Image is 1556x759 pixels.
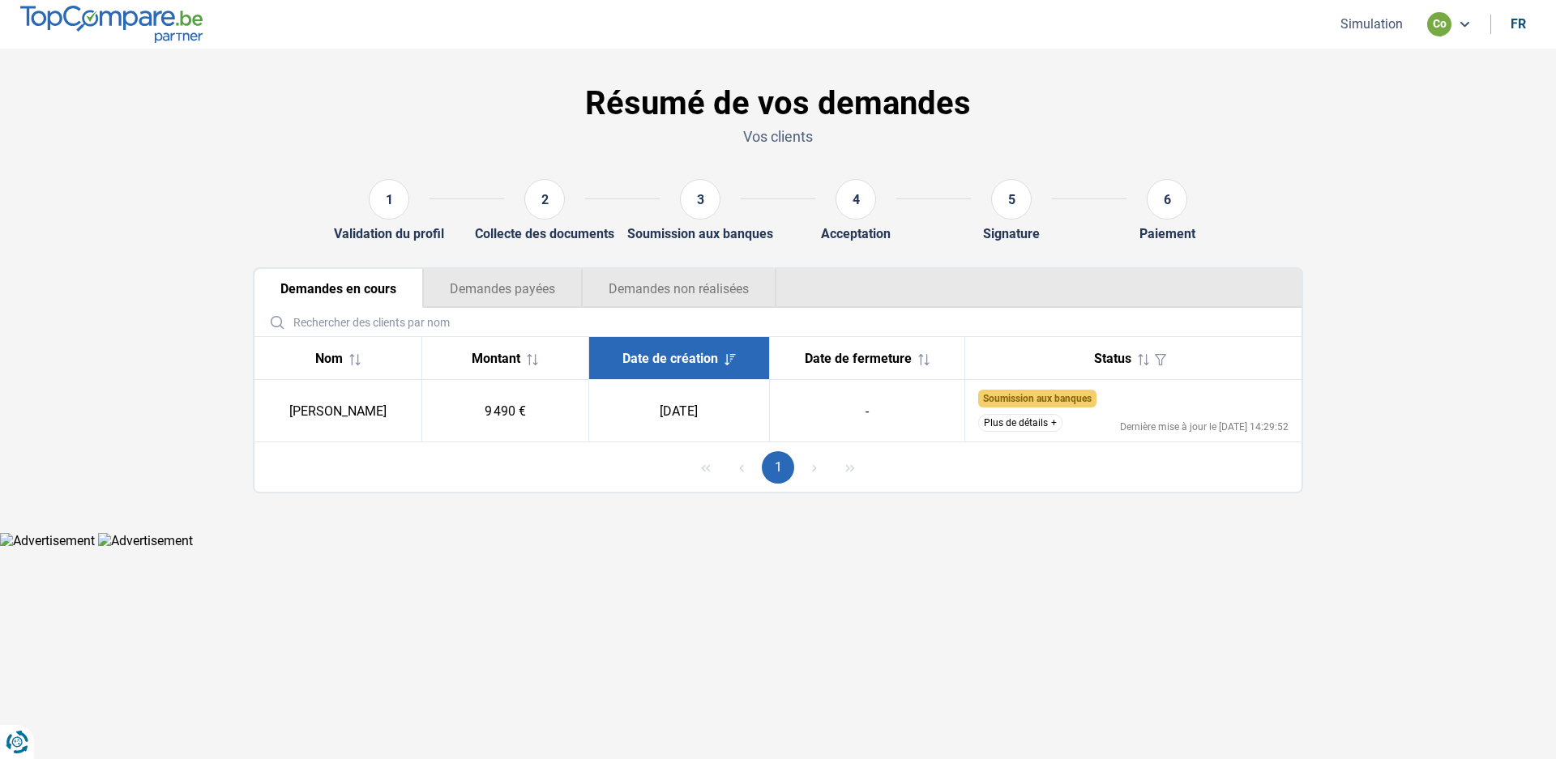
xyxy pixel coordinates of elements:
button: First Page [690,451,722,484]
button: Last Page [834,451,866,484]
button: Demandes non réalisées [582,269,776,308]
span: Montant [472,351,520,366]
td: 9 490 € [421,380,588,442]
span: Date de création [622,351,718,366]
button: Simulation [1336,15,1408,32]
input: Rechercher des clients par nom [261,308,1295,336]
button: Previous Page [725,451,758,484]
span: Date de fermeture [805,351,912,366]
img: Advertisement [98,533,193,548]
div: 6 [1147,179,1187,220]
button: Plus de détails [978,414,1062,432]
div: 1 [369,179,409,220]
div: 4 [836,179,876,220]
h1: Résumé de vos demandes [253,84,1303,123]
div: Dernière mise à jour le [DATE] 14:29:52 [1120,422,1289,432]
div: 3 [680,179,720,220]
td: [DATE] [588,380,769,442]
div: co [1427,12,1451,36]
span: Status [1094,351,1131,366]
button: Demandes payées [423,269,582,308]
div: 2 [524,179,565,220]
button: Next Page [798,451,831,484]
span: Soumission aux banques [983,393,1092,404]
div: Collecte des documents [475,226,614,241]
div: Soumission aux banques [627,226,773,241]
div: Paiement [1139,226,1195,241]
div: Acceptation [821,226,891,241]
div: Validation du profil [334,226,444,241]
div: fr [1511,16,1526,32]
td: - [769,380,964,442]
td: [PERSON_NAME] [254,380,421,442]
span: Nom [315,351,343,366]
button: Demandes en cours [254,269,423,308]
div: Signature [983,226,1040,241]
div: 5 [991,179,1032,220]
p: Vos clients [253,126,1303,147]
img: TopCompare.be [20,6,203,42]
button: Page 1 [762,451,794,484]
